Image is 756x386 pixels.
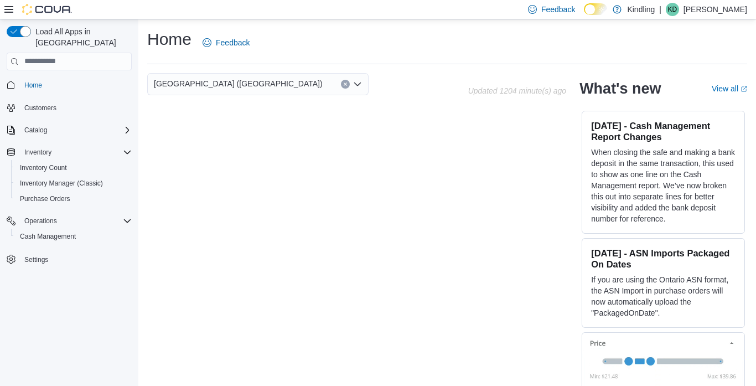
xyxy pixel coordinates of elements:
a: Cash Management [15,230,80,243]
a: Home [20,79,46,92]
span: Catalog [20,123,132,137]
span: Inventory Manager (Classic) [20,179,103,188]
input: Dark Mode [584,3,607,15]
button: Inventory [20,146,56,159]
p: When closing the safe and making a bank deposit in the same transaction, this used to show as one... [591,147,736,224]
span: Purchase Orders [20,194,70,203]
span: Cash Management [15,230,132,243]
div: Kate Dasti [666,3,679,16]
button: Clear input [341,80,350,89]
h3: [DATE] - ASN Imports Packaged On Dates [591,248,736,270]
span: Inventory [24,148,51,157]
span: Inventory Manager (Classic) [15,177,132,190]
span: Operations [20,214,132,228]
h1: Home [147,28,191,50]
span: Settings [24,255,48,264]
svg: External link [741,86,747,92]
button: Inventory Manager (Classic) [11,176,136,191]
span: Operations [24,217,57,225]
h2: What's new [579,80,661,97]
span: Inventory Count [20,163,67,172]
button: Customers [2,100,136,116]
button: Open list of options [353,80,362,89]
span: Catalog [24,126,47,135]
h3: [DATE] - Cash Management Report Changes [591,120,736,142]
button: Purchase Orders [11,191,136,207]
span: Customers [24,104,56,112]
span: KD [668,3,677,16]
span: Home [20,78,132,92]
button: Home [2,77,136,93]
a: Purchase Orders [15,192,75,205]
button: Operations [20,214,61,228]
p: | [659,3,661,16]
button: Settings [2,251,136,267]
span: Feedback [541,4,575,15]
span: Purchase Orders [15,192,132,205]
p: Kindling [627,3,655,16]
a: Inventory Count [15,161,71,174]
img: Cova [22,4,72,15]
span: Home [24,81,42,90]
button: Inventory Count [11,160,136,176]
span: Customers [20,101,132,115]
span: Settings [20,252,132,266]
p: Updated 1204 minute(s) ago [468,86,566,95]
nav: Complex example [7,73,132,296]
a: Feedback [198,32,254,54]
button: Catalog [20,123,51,137]
p: If you are using the Ontario ASN format, the ASN Import in purchase orders will now automatically... [591,274,736,318]
a: Customers [20,101,61,115]
a: View allExternal link [712,84,747,93]
span: Inventory Count [15,161,132,174]
span: Cash Management [20,232,76,241]
button: Operations [2,213,136,229]
button: Catalog [2,122,136,138]
a: Inventory Manager (Classic) [15,177,107,190]
span: Feedback [216,37,250,48]
p: [PERSON_NAME] [683,3,747,16]
a: Settings [20,253,53,266]
button: Inventory [2,145,136,160]
button: Cash Management [11,229,136,244]
span: Load All Apps in [GEOGRAPHIC_DATA] [31,26,132,48]
span: [GEOGRAPHIC_DATA] ([GEOGRAPHIC_DATA]) [154,77,323,90]
span: Inventory [20,146,132,159]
